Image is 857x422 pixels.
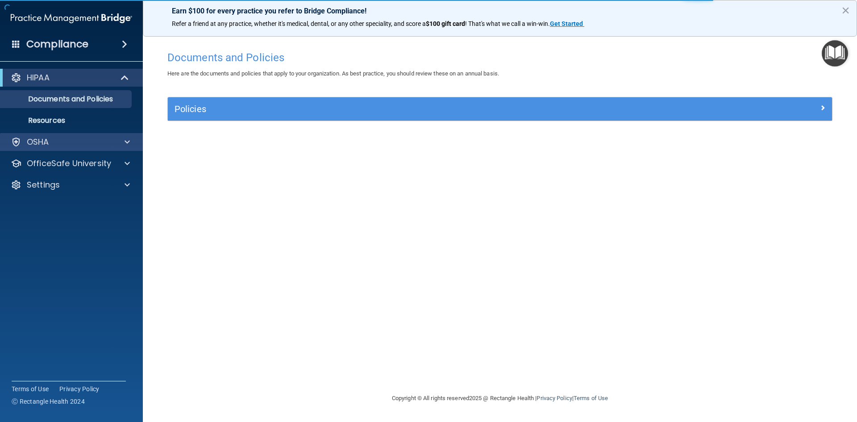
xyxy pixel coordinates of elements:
[6,116,128,125] p: Resources
[6,95,128,104] p: Documents and Policies
[27,137,49,147] p: OSHA
[11,158,130,169] a: OfficeSafe University
[175,102,825,116] a: Policies
[167,70,499,77] span: Here are the documents and policies that apply to your organization. As best practice, you should...
[12,384,49,393] a: Terms of Use
[175,104,659,114] h5: Policies
[172,7,828,15] p: Earn $100 for every practice you refer to Bridge Compliance!
[426,20,465,27] strong: $100 gift card
[26,38,88,50] h4: Compliance
[574,395,608,401] a: Terms of Use
[11,137,130,147] a: OSHA
[822,40,848,67] button: Open Resource Center
[27,158,111,169] p: OfficeSafe University
[550,20,583,27] strong: Get Started
[59,384,100,393] a: Privacy Policy
[11,9,132,27] img: PMB logo
[337,384,663,413] div: Copyright © All rights reserved 2025 @ Rectangle Health | |
[465,20,550,27] span: ! That's what we call a win-win.
[841,3,850,17] button: Close
[11,72,129,83] a: HIPAA
[537,395,572,401] a: Privacy Policy
[172,20,426,27] span: Refer a friend at any practice, whether it's medical, dental, or any other speciality, and score a
[12,397,85,406] span: Ⓒ Rectangle Health 2024
[11,180,130,190] a: Settings
[703,359,846,394] iframe: Drift Widget Chat Controller
[27,72,50,83] p: HIPAA
[27,180,60,190] p: Settings
[550,20,584,27] a: Get Started
[167,52,832,63] h4: Documents and Policies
